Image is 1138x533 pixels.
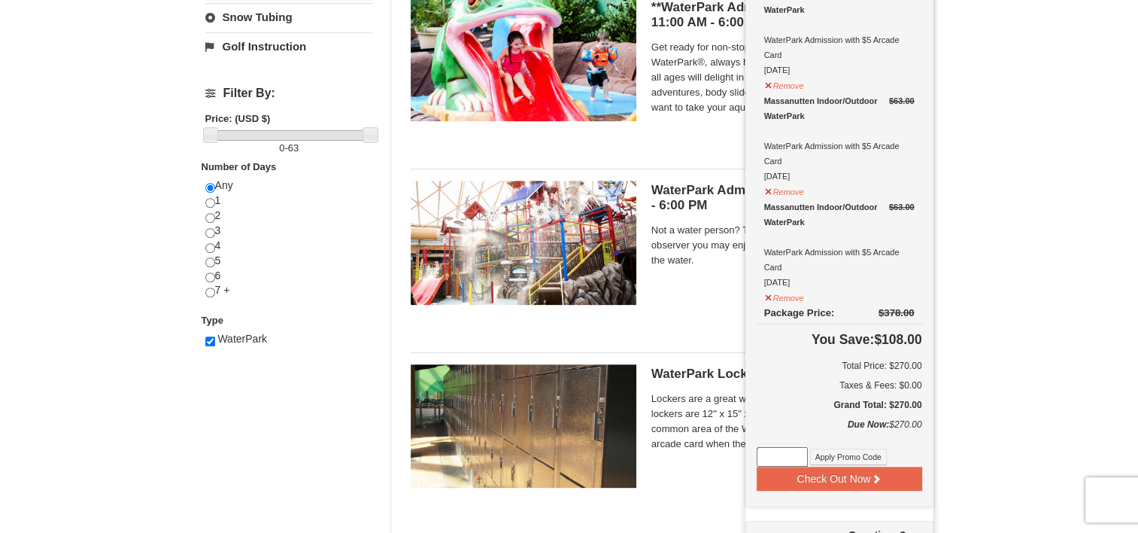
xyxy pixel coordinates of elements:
span: 0 [279,142,284,154]
div: Massanutten Indoor/Outdoor WaterPark [764,93,915,123]
img: 6619917-744-d8335919.jpg [411,181,636,304]
strong: Due Now: [848,419,889,430]
strong: Type [202,315,223,326]
h4: $108.00 [757,332,922,347]
div: WaterPark Admission with $5 Arcade Card [DATE] [764,199,915,290]
span: Lockers are a great way to keep your valuables safe. The lockers are 12" x 15" x 18" in size and ... [651,391,915,452]
span: WaterPark [217,333,267,345]
span: 63 [288,142,299,154]
span: You Save: [812,332,874,347]
div: $270.00 [757,417,922,447]
button: Remove [764,287,805,306]
h5: WaterPark Admission- Observer | 11:00 AM - 6:00 PM [651,183,915,213]
h6: Total Price: $270.00 [757,358,922,373]
h5: Grand Total: $270.00 [757,397,922,413]
del: $63.00 [889,203,915,212]
div: Taxes & Fees: $0.00 [757,378,922,393]
span: Not a water person? Then this ticket is just for you. As an observer you may enjoy the WaterPark ... [651,223,915,268]
strong: Price: (USD $) [205,113,271,124]
button: Apply Promo Code [810,449,887,465]
button: Remove [764,181,805,199]
span: Package Price: [764,307,835,318]
button: Remove [764,75,805,93]
del: $378.00 [879,307,915,318]
button: Check Out Now [757,467,922,491]
del: $63.00 [889,96,915,105]
div: WaterPark Admission with $5 Arcade Card [DATE] [764,93,915,184]
a: Snow Tubing [205,3,373,31]
div: Any 1 2 3 4 5 6 7 + [205,178,373,313]
strong: Number of Days [202,161,277,172]
h4: Filter By: [205,87,373,100]
h5: WaterPark Locker Rental [651,367,915,382]
a: Golf Instruction [205,32,373,60]
label: - [205,141,373,156]
div: Massanutten Indoor/Outdoor WaterPark [764,199,915,230]
img: 6619917-1005-d92ad057.png [411,364,636,488]
span: Get ready for non-stop thrills at the Massanutten WaterPark®, always heated to 84° Fahrenheit. Ch... [651,40,915,115]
